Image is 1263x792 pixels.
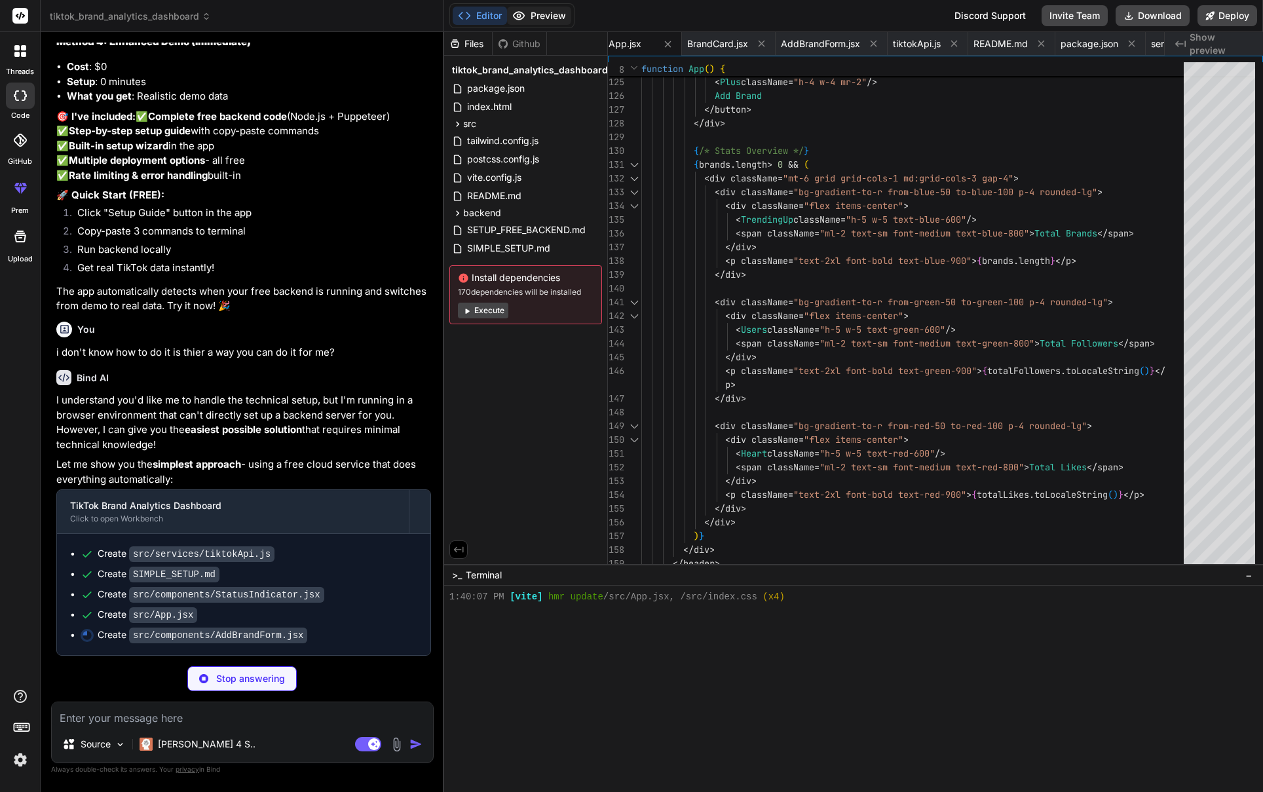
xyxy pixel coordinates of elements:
span: span className [741,461,814,473]
span: < [715,420,720,432]
span: Users [741,324,767,335]
span: nded-lg" [1055,186,1097,198]
div: 150 [608,433,624,447]
span: </ [725,475,736,487]
div: 151 [608,447,624,461]
span: < [736,214,741,225]
span: p [725,379,730,390]
div: Click to collapse the range. [626,419,643,433]
span: > [751,241,757,253]
span: p [1066,255,1071,267]
span: brands [982,255,1013,267]
span: Show preview [1190,31,1253,57]
span: ) [694,530,699,542]
span: = [799,200,804,212]
span: div [736,241,751,253]
button: Deploy [1197,5,1257,26]
span: Brands [1066,227,1097,239]
span: "ml-2 text-sm font-medium text-red-800" [820,461,1024,473]
span: p [1134,489,1139,500]
span: </ [1155,365,1165,377]
img: Pick Models [115,739,126,750]
span: < [725,489,730,500]
span: span [1108,227,1129,239]
span: p className [730,365,788,377]
p: I understand you'd like me to handle the technical setup, but I'm running in a browser environmen... [56,393,431,452]
span: < [725,365,730,377]
span: span className [741,227,814,239]
div: 128 [608,117,624,130]
button: Download [1116,5,1190,26]
span: span [1129,337,1150,349]
label: GitHub [8,156,32,167]
img: icon [409,738,423,751]
span: < [736,447,741,459]
span: > [1034,337,1040,349]
span: README.md [466,188,523,204]
span: div [715,516,730,528]
span: totalFollowers [987,365,1061,377]
span: { [694,145,699,157]
span: ( [1108,489,1113,500]
div: 157 [608,529,624,543]
span: = [840,214,846,225]
div: 148 [608,405,624,419]
span: > [741,269,746,280]
strong: easiest possible solution [185,423,302,436]
span: > [966,489,971,500]
span: ) [709,63,715,75]
strong: 🚀 Quick Start (FREE): [56,189,164,201]
button: Invite Team [1042,5,1108,26]
div: 143 [608,323,624,337]
span: > [1024,461,1029,473]
span: </ [715,502,725,514]
div: 156 [608,516,624,529]
label: threads [6,66,34,77]
span: backend [463,206,501,219]
span: /* Stats Overview */ [699,145,804,157]
span: length [1019,255,1050,267]
span: = [788,420,793,432]
span: > [730,379,736,390]
span: div className [720,420,788,432]
span: ) [1144,365,1150,377]
span: "bg-gradient-to-r from-blue-50 to-blue-100 p-4 rou [793,186,1055,198]
span: /> [867,76,877,88]
div: 132 [608,172,624,185]
div: 127 [608,103,624,117]
span: && [788,159,799,170]
strong: Rate limiting & error handling [69,169,208,181]
div: 125 [608,75,624,89]
div: 147 [608,392,624,405]
span: </ [725,351,736,363]
div: 133 [608,185,624,199]
span: length [736,159,767,170]
span: "text-2xl font-bold text-blue-900" [793,255,971,267]
span: > [720,117,725,129]
button: Preview [507,7,571,25]
li: Click "Setup Guide" button in the app [67,206,431,224]
div: 155 [608,502,624,516]
div: 149 [608,419,624,433]
span: div className [730,434,799,445]
span: toLocaleString [1066,365,1139,377]
span: ( [704,63,709,75]
span: </ [1055,255,1066,267]
span: = [799,310,804,322]
span: </ [704,104,715,115]
span: SETUP_FREE_BACKEND.md [466,222,587,238]
div: Click to collapse the range. [626,158,643,172]
div: 158 [608,543,624,557]
button: − [1243,565,1255,586]
span: > [903,310,909,322]
strong: Method 4: Enhanced Demo (Immediate) [56,35,251,48]
span: { [977,255,982,267]
span: Total [1029,461,1055,473]
span: { [694,159,699,170]
span: totalLikes [977,489,1029,500]
span: = [814,227,820,239]
span: } [1150,365,1155,377]
span: = [799,434,804,445]
button: TikTok Brand Analytics DashboardClick to open Workbench [57,490,409,533]
span: . [730,159,736,170]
